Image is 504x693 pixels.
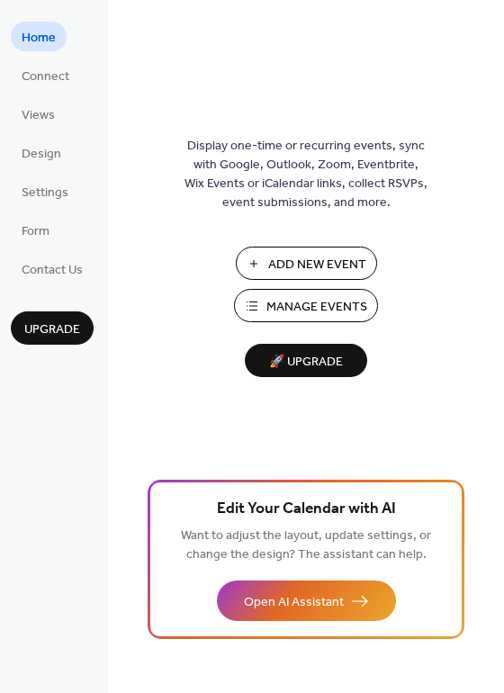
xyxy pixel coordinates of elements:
[11,311,94,345] button: Upgrade
[11,99,66,129] a: Views
[184,137,427,212] span: Display one-time or recurring events, sync with Google, Outlook, Zoom, Eventbrite, Wix Events or ...
[11,215,60,245] a: Form
[22,29,56,48] span: Home
[256,350,356,374] span: 🚀 Upgrade
[11,60,80,90] a: Connect
[22,106,55,125] span: Views
[22,184,68,202] span: Settings
[24,320,80,339] span: Upgrade
[236,247,377,280] button: Add New Event
[11,22,67,51] a: Home
[22,222,49,241] span: Form
[11,176,79,206] a: Settings
[244,593,344,612] span: Open AI Assistant
[245,344,367,377] button: 🚀 Upgrade
[11,138,72,167] a: Design
[266,298,367,317] span: Manage Events
[22,67,69,86] span: Connect
[234,289,378,322] button: Manage Events
[22,261,83,280] span: Contact Us
[22,145,61,164] span: Design
[11,254,94,283] a: Contact Us
[217,580,396,621] button: Open AI Assistant
[217,497,396,522] span: Edit Your Calendar with AI
[268,256,366,274] span: Add New Event
[181,524,431,567] span: Want to adjust the layout, update settings, or change the design? The assistant can help.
